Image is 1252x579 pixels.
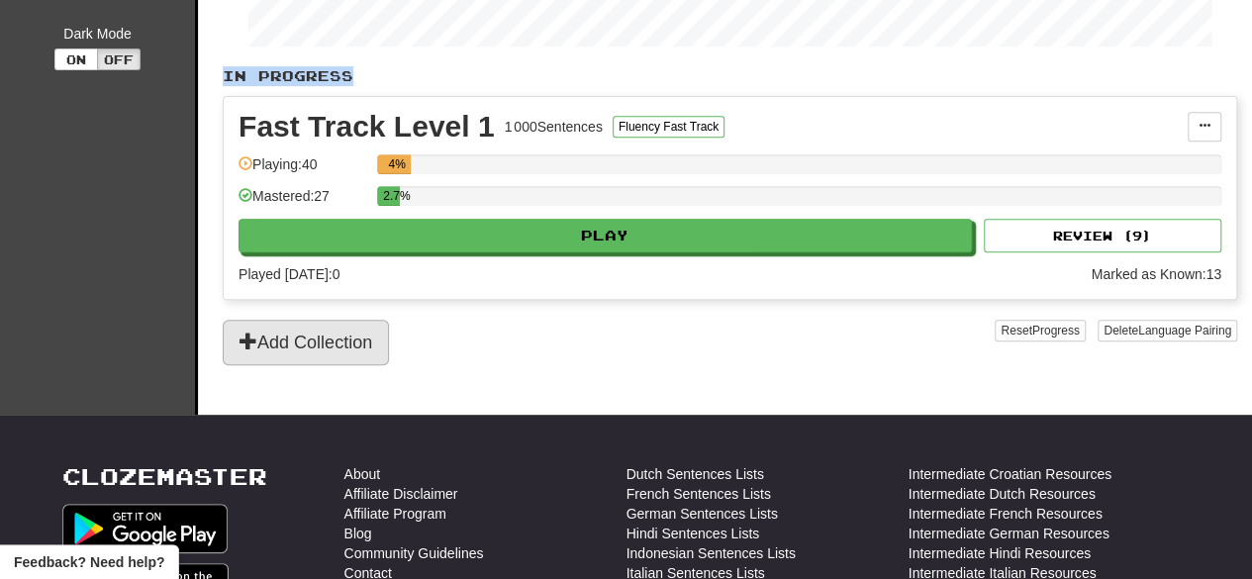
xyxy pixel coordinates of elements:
span: Open feedback widget [14,552,164,572]
div: Fast Track Level 1 [239,112,495,142]
button: Add Collection [223,320,389,365]
button: Review (9) [984,219,1221,252]
a: Dutch Sentences Lists [626,464,764,484]
a: Intermediate German Resources [909,524,1109,543]
div: 1 000 Sentences [505,117,603,137]
button: DeleteLanguage Pairing [1098,320,1237,341]
a: Indonesian Sentences Lists [626,543,796,563]
a: Intermediate Hindi Resources [909,543,1091,563]
button: Fluency Fast Track [613,116,724,138]
span: Language Pairing [1138,324,1231,338]
a: Intermediate Croatian Resources [909,464,1111,484]
div: 2.7% [383,186,400,206]
button: Play [239,219,972,252]
div: Playing: 40 [239,154,367,187]
a: French Sentences Lists [626,484,771,504]
button: On [54,48,98,70]
a: Intermediate French Resources [909,504,1103,524]
button: Off [97,48,141,70]
img: Get it on Google Play [62,504,229,553]
a: Community Guidelines [344,543,484,563]
span: Progress [1032,324,1080,338]
div: 4% [383,154,411,174]
p: In Progress [223,66,1237,86]
div: Mastered: 27 [239,186,367,219]
button: ResetProgress [995,320,1085,341]
div: Dark Mode [15,24,180,44]
a: Intermediate Dutch Resources [909,484,1096,504]
a: German Sentences Lists [626,504,778,524]
a: Clozemaster [62,464,267,489]
a: Affiliate Program [344,504,446,524]
div: Marked as Known: 13 [1091,264,1221,284]
a: Hindi Sentences Lists [626,524,760,543]
a: Blog [344,524,372,543]
a: About [344,464,381,484]
a: Affiliate Disclaimer [344,484,458,504]
span: Played [DATE]: 0 [239,266,339,282]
